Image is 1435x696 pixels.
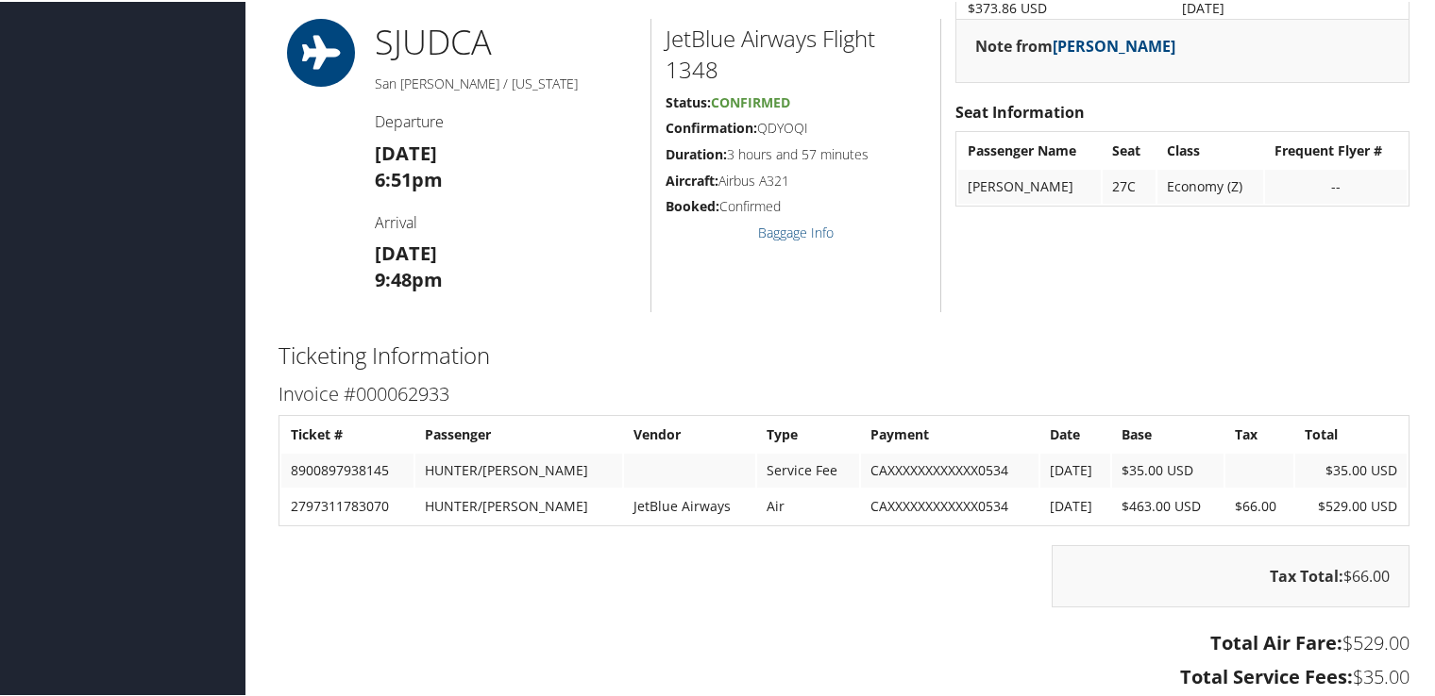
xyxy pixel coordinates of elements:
div: -- [1275,176,1397,193]
h1: SJU DCA [375,17,636,64]
th: Total [1295,416,1407,450]
th: Seat [1103,132,1156,166]
strong: Tax Total: [1270,564,1343,585]
h2: Ticketing Information [279,338,1410,370]
td: Service Fee [757,452,859,486]
td: Air [757,488,859,522]
h4: Arrival [375,210,636,231]
td: $463.00 USD [1112,488,1224,522]
td: 8900897938145 [281,452,414,486]
strong: Booked: [666,195,719,213]
td: HUNTER/[PERSON_NAME] [415,488,622,522]
strong: Status: [666,91,711,109]
strong: Duration: [666,143,727,161]
strong: [DATE] [375,239,437,264]
td: $35.00 USD [1295,452,1407,486]
strong: 6:51pm [375,165,443,191]
td: $529.00 USD [1295,488,1407,522]
td: [DATE] [1040,488,1110,522]
strong: Aircraft: [666,170,718,188]
strong: [DATE] [375,139,437,164]
td: [DATE] [1040,452,1110,486]
h4: Departure [375,109,636,130]
h3: $529.00 [279,628,1410,655]
td: Economy (Z) [1157,168,1263,202]
th: Frequent Flyer # [1265,132,1407,166]
td: HUNTER/[PERSON_NAME] [415,452,622,486]
strong: Note from [975,34,1175,55]
th: Payment [861,416,1038,450]
td: [PERSON_NAME] [958,168,1101,202]
h5: Airbus A321 [666,170,926,189]
div: $66.00 [1052,543,1410,605]
h3: Invoice #000062933 [279,379,1410,406]
td: JetBlue Airways [624,488,755,522]
th: Date [1040,416,1110,450]
th: Passenger [415,416,622,450]
strong: Total Air Fare: [1210,628,1342,654]
td: CAXXXXXXXXXXXX0534 [861,488,1038,522]
a: Baggage Info [758,222,834,240]
strong: Total Service Fees: [1180,662,1353,688]
strong: Confirmation: [666,117,757,135]
h5: QDYOQI [666,117,926,136]
td: $66.00 [1225,488,1294,522]
h5: 3 hours and 57 minutes [666,143,926,162]
th: Type [757,416,859,450]
th: Tax [1225,416,1294,450]
th: Vendor [624,416,755,450]
h2: JetBlue Airways Flight 1348 [666,21,926,84]
td: 27C [1103,168,1156,202]
h5: San [PERSON_NAME] / [US_STATE] [375,73,636,91]
th: Ticket # [281,416,414,450]
strong: Seat Information [955,100,1085,121]
td: $35.00 USD [1112,452,1224,486]
h3: $35.00 [279,662,1410,688]
a: [PERSON_NAME] [1053,34,1175,55]
span: Confirmed [711,91,790,109]
th: Base [1112,416,1224,450]
h5: Confirmed [666,195,926,214]
td: 2797311783070 [281,488,414,522]
th: Passenger Name [958,132,1101,166]
strong: 9:48pm [375,265,443,290]
th: Class [1157,132,1263,166]
td: CAXXXXXXXXXXXX0534 [861,452,1038,486]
